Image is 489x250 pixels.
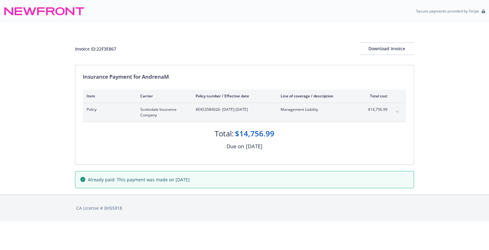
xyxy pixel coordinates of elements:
span: #EKS3584026 - [DATE]-[DATE] [196,107,271,112]
div: Total cost [364,93,387,99]
span: Scottsdale Insurance Company [140,107,186,118]
div: Due on [227,142,244,150]
span: Already paid: This payment was made on [DATE] [88,176,190,183]
div: [DATE] [246,142,262,150]
p: Secure payments provided by Stripe [416,8,479,14]
div: CA License # 0H55918 [76,205,413,211]
div: Line of coverage / description [281,93,354,99]
button: expand content [392,107,402,117]
div: $14,756.99 [235,128,274,139]
span: Policy [87,107,130,112]
div: Insurance Payment for AndrenaM [83,73,406,81]
span: Management Liability [281,107,354,112]
div: PolicyScottsdale Insurance Company#EKS3584026- [DATE]-[DATE]Management Liability$14,756.99expand ... [83,103,406,122]
div: Policy number / Effective date [196,93,271,99]
span: $14,756.99 [364,107,387,112]
div: Carrier [140,93,186,99]
div: Item [87,93,130,99]
div: Invoice ID: 22F3E867 [75,46,116,52]
button: Download Invoice [359,42,414,55]
div: Total: [215,128,234,139]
